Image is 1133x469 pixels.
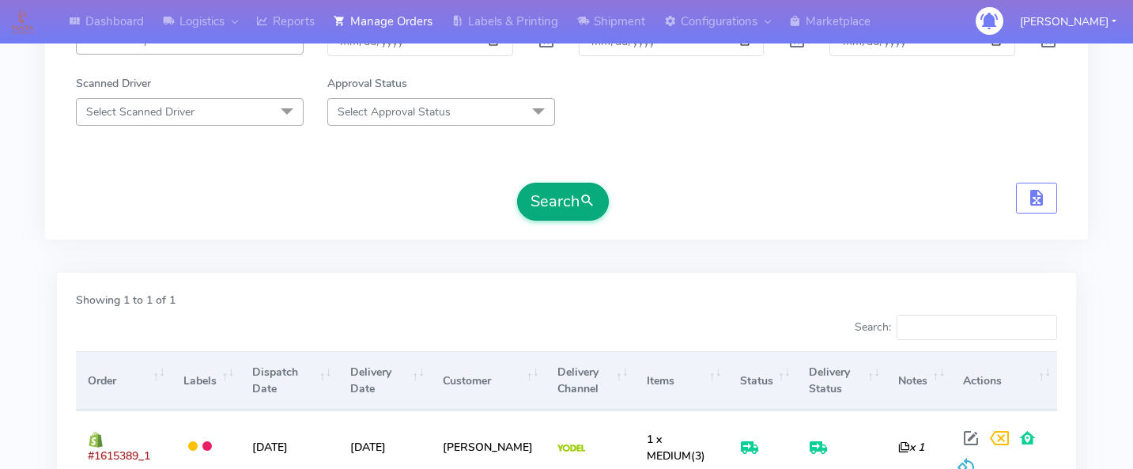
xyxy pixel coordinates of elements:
th: Actions: activate to sort column ascending [951,351,1057,410]
img: shopify.png [88,432,104,448]
th: Status: activate to sort column ascending [728,351,797,410]
i: x 1 [898,440,924,455]
th: Customer: activate to sort column ascending [431,351,545,410]
span: Select Scanned Driver [86,104,194,119]
th: Delivery Date: activate to sort column ascending [338,351,431,410]
th: Labels: activate to sort column ascending [172,351,240,410]
span: #1615389_1 [88,448,150,463]
span: 1 x MEDIUM [647,432,691,463]
label: Showing 1 to 1 of 1 [76,292,176,308]
input: Search: [897,315,1057,340]
span: Select Approval Status [338,104,451,119]
th: Items: activate to sort column ascending [635,351,728,410]
th: Dispatch Date: activate to sort column ascending [240,351,338,410]
span: (3) [647,432,705,463]
th: Delivery Status: activate to sort column ascending [797,351,886,410]
button: [PERSON_NAME] [1008,6,1128,38]
img: Yodel [557,444,585,452]
th: Notes: activate to sort column ascending [886,351,951,410]
th: Order: activate to sort column ascending [76,351,172,410]
button: Search [517,183,609,221]
label: Search: [855,315,1057,340]
label: Scanned Driver [76,75,151,92]
label: Approval Status [327,75,407,92]
th: Delivery Channel: activate to sort column ascending [545,351,634,410]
